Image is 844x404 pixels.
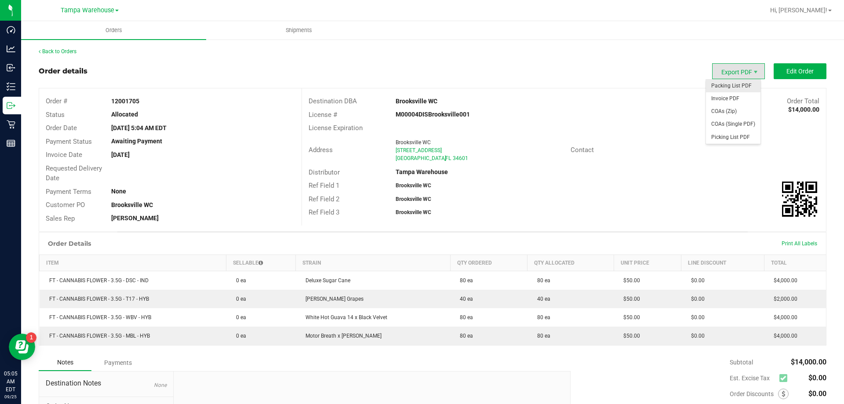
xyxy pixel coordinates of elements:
span: Destination DBA [309,97,357,105]
strong: [PERSON_NAME] [111,215,159,222]
span: 0 ea [232,296,246,302]
th: Strain [296,255,451,271]
span: Sales Rep [46,215,75,222]
strong: None [111,188,126,195]
span: Ref Field 1 [309,182,339,189]
span: $14,000.00 [791,358,826,366]
inline-svg: Inbound [7,63,15,72]
iframe: Resource center [9,334,35,360]
span: 40 ea [533,296,550,302]
strong: Allocated [111,111,138,118]
span: Tampa Warehouse [61,7,114,14]
span: Order Total [787,97,819,105]
span: Contact [571,146,594,154]
span: License Expiration [309,124,363,132]
li: Export PDF [712,63,765,79]
strong: 12001705 [111,98,139,105]
span: None [154,382,167,388]
th: Sellable [226,255,296,271]
div: Order details [39,66,87,76]
span: 0 ea [232,277,246,284]
strong: Brooksville WC [111,201,153,208]
a: Back to Orders [39,48,76,55]
h1: Order Details [48,240,91,247]
span: Shipments [274,26,324,34]
span: Payment Status [46,138,92,146]
inline-svg: Inventory [7,82,15,91]
li: Packing List PDF [706,80,760,92]
strong: Tampa Warehouse [396,168,448,175]
strong: [DATE] [111,151,130,158]
span: Order # [46,97,67,105]
span: Ref Field 2 [309,195,339,203]
span: $4,000.00 [769,277,797,284]
inline-svg: Reports [7,139,15,148]
span: Requested Delivery Date [46,164,102,182]
th: Line Discount [681,255,764,271]
th: Qty Ordered [450,255,527,271]
span: 40 ea [455,296,473,302]
span: FT - CANNABIS FLOWER - 3.5G - WBV - HYB [45,314,151,320]
span: [STREET_ADDRESS] [396,147,442,153]
span: Ref Field 3 [309,208,339,216]
span: Payment Terms [46,188,91,196]
span: 34601 [453,155,468,161]
iframe: Resource center unread badge [26,332,36,343]
strong: Brooksville WC [396,209,431,215]
span: $0.00 [687,277,705,284]
span: 0 ea [232,314,246,320]
th: Qty Allocated [527,255,614,271]
span: FT - CANNABIS FLOWER - 3.5G - MBL - HYB [45,333,150,339]
span: COAs (Single PDF) [706,118,760,131]
span: Brooksville WC [396,139,431,146]
span: $4,000.00 [769,333,797,339]
span: FT - CANNABIS FLOWER - 3.5G - DSC - IND [45,277,149,284]
span: Status [46,111,65,119]
div: Payments [91,355,144,371]
div: Notes [39,354,91,371]
th: Item [40,255,226,271]
span: 0 ea [232,333,246,339]
span: Customer PO [46,201,85,209]
span: $0.00 [808,374,826,382]
a: Orders [21,21,206,40]
span: Order Discounts [730,390,778,397]
strong: Awaiting Payment [111,138,162,145]
li: Picking List PDF [706,131,760,144]
p: 05:05 AM EDT [4,370,17,393]
a: Shipments [206,21,391,40]
strong: Brooksville WC [396,182,431,189]
span: [GEOGRAPHIC_DATA] [396,155,446,161]
span: $2,000.00 [769,296,797,302]
span: Order Date [46,124,77,132]
span: [PERSON_NAME] Grapes [301,296,364,302]
span: Subtotal [730,359,753,366]
span: $4,000.00 [769,314,797,320]
th: Total [764,255,826,271]
span: License # [309,111,337,119]
span: , [444,155,445,161]
inline-svg: Retail [7,120,15,129]
span: $50.00 [619,277,640,284]
strong: M00004DISBrooksville001 [396,111,470,118]
span: Destination Notes [46,378,167,389]
span: $0.00 [808,389,826,398]
li: Invoice PDF [706,92,760,105]
span: 80 ea [533,314,550,320]
inline-svg: Dashboard [7,25,15,34]
span: 80 ea [455,333,473,339]
button: Edit Order [774,63,826,79]
img: Scan me! [782,182,817,217]
span: White Hot Guava 14 x Black Velvet [301,314,387,320]
span: 80 ea [533,333,550,339]
span: $50.00 [619,333,640,339]
span: 80 ea [533,277,550,284]
span: Print All Labels [782,240,817,247]
span: FT - CANNABIS FLOWER - 3.5G - T17 - HYB [45,296,149,302]
span: 80 ea [455,277,473,284]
